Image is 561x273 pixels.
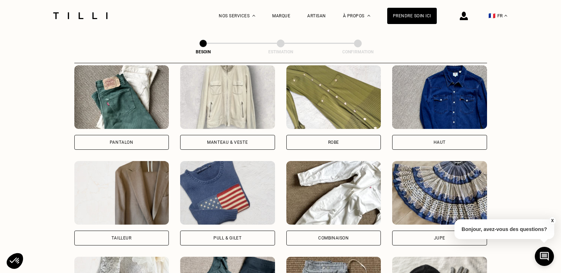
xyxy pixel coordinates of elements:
[213,236,241,240] div: Pull & gilet
[549,217,556,225] button: X
[245,49,316,54] div: Estimation
[318,236,349,240] div: Combinaison
[207,140,248,144] div: Manteau & Veste
[328,140,339,144] div: Robe
[392,65,487,129] img: Tilli retouche votre Haut
[286,161,381,225] img: Tilli retouche votre Combinaison
[434,236,445,240] div: Jupe
[392,161,487,225] img: Tilli retouche votre Jupe
[434,140,446,144] div: Haut
[74,65,169,129] img: Tilli retouche votre Pantalon
[454,219,554,239] p: Bonjour, avez-vous des questions?
[252,15,255,17] img: Menu déroulant
[322,49,393,54] div: Confirmation
[307,13,326,18] a: Artisan
[387,8,437,24] a: Prendre soin ici
[504,15,507,17] img: menu déroulant
[180,161,275,225] img: Tilli retouche votre Pull & gilet
[272,13,290,18] a: Marque
[367,15,370,17] img: Menu déroulant à propos
[180,65,275,129] img: Tilli retouche votre Manteau & Veste
[74,161,169,225] img: Tilli retouche votre Tailleur
[488,12,496,19] span: 🇫🇷
[460,12,468,20] img: icône connexion
[286,65,381,129] img: Tilli retouche votre Robe
[51,12,110,19] img: Logo du service de couturière Tilli
[110,140,133,144] div: Pantalon
[111,236,132,240] div: Tailleur
[168,49,239,54] div: Besoin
